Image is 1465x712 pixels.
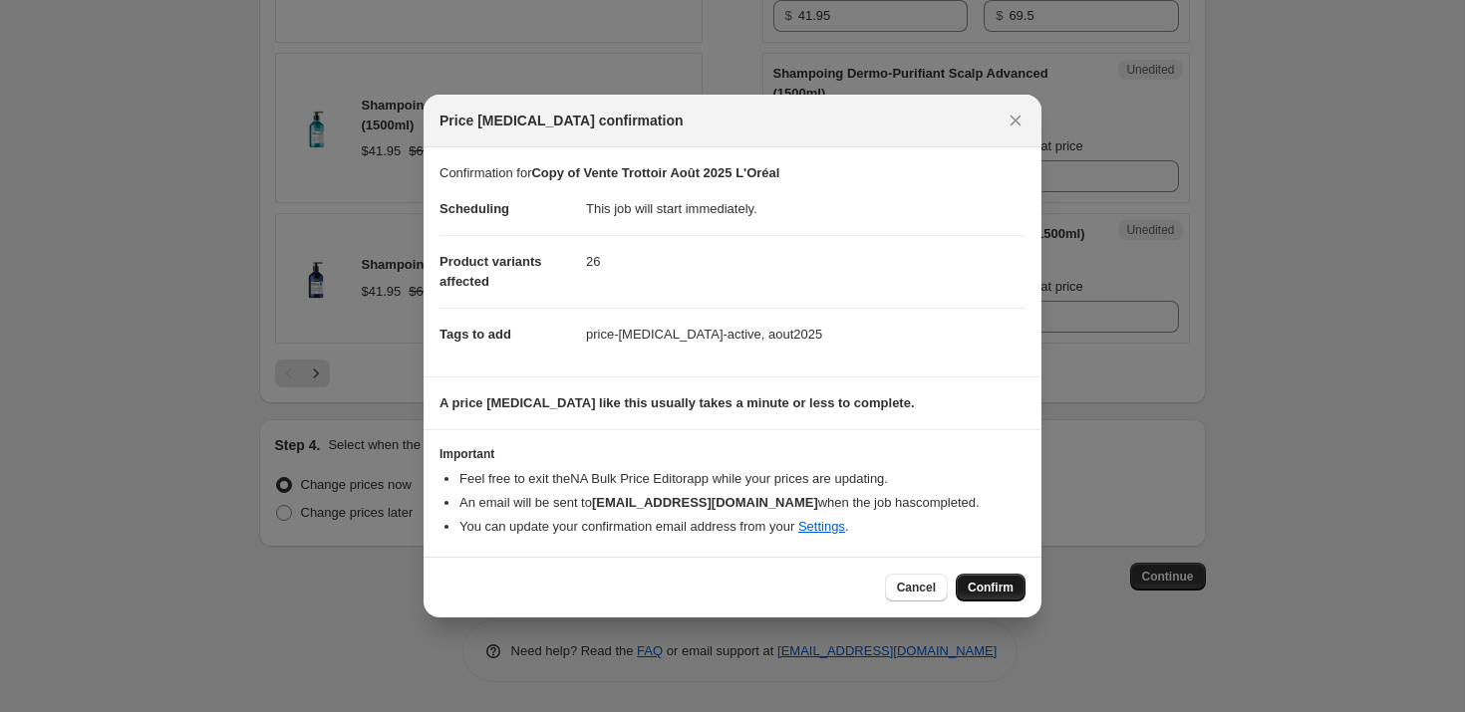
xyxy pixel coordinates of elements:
[592,495,818,510] b: [EMAIL_ADDRESS][DOMAIN_NAME]
[459,469,1025,489] li: Feel free to exit the NA Bulk Price Editor app while your prices are updating.
[798,519,845,534] a: Settings
[439,327,511,342] span: Tags to add
[439,201,509,216] span: Scheduling
[439,254,542,289] span: Product variants affected
[439,395,915,410] b: A price [MEDICAL_DATA] like this usually takes a minute or less to complete.
[885,574,948,601] button: Cancel
[531,165,779,180] b: Copy of Vente Trottoir Août 2025 L'Oréal
[439,446,1025,462] h3: Important
[459,517,1025,537] li: You can update your confirmation email address from your .
[439,163,1025,183] p: Confirmation for
[968,580,1014,595] span: Confirm
[586,308,1025,360] dd: price-[MEDICAL_DATA]-active, aout2025
[897,580,936,595] span: Cancel
[1002,107,1029,134] button: Close
[439,111,684,130] span: Price [MEDICAL_DATA] confirmation
[586,183,1025,235] dd: This job will start immediately.
[956,574,1025,601] button: Confirm
[459,493,1025,513] li: An email will be sent to when the job has completed .
[586,235,1025,288] dd: 26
